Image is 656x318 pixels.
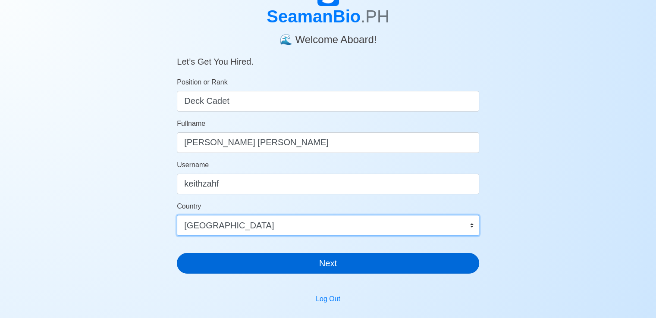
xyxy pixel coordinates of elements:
input: ex. 2nd Officer w/Master License [177,91,479,112]
input: Your Fullname [177,132,479,153]
button: Next [177,253,479,274]
h4: 🌊 Welcome Aboard! [177,27,479,46]
label: Country [177,201,201,212]
input: Ex. donaldcris [177,174,479,194]
h5: Let’s Get You Hired. [177,46,479,67]
h1: SeamanBio [177,6,479,27]
span: Username [177,161,209,168]
span: Fullname [177,120,205,127]
span: .PH [361,7,389,26]
span: Position or Rank [177,78,227,86]
button: Log Out [310,291,346,307]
